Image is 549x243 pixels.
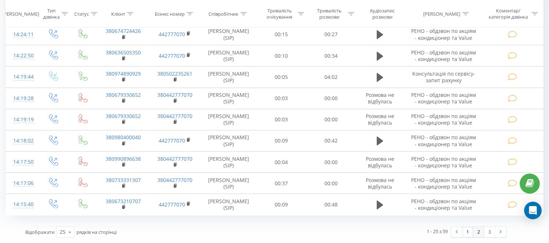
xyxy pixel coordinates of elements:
[256,152,306,173] td: 00:04
[306,45,356,67] td: 00:34
[201,109,256,130] td: [PERSON_NAME] (SIP)
[201,24,256,45] td: [PERSON_NAME] (SIP)
[313,8,346,20] div: Тривалість розмови
[106,49,141,56] a: 380636505350
[2,11,39,17] div: [PERSON_NAME]
[76,229,117,235] span: рядків на сторінці
[366,91,394,105] span: Розмова не відбулась
[427,228,448,235] div: 1 - 25 з 59
[404,109,484,130] td: РЕНО - обдзвон по акціям - кондиціонер та Value
[201,173,256,194] td: [PERSON_NAME] (SIP)
[111,11,125,17] div: Клієнт
[362,8,402,20] div: Аудіозапис розмови
[256,194,306,215] td: 00:09
[60,228,65,236] div: 25
[159,201,185,208] a: 442777070
[201,88,256,109] td: [PERSON_NAME] (SIP)
[155,11,185,17] div: Бізнес номер
[404,45,484,67] td: РЕНО - обдзвон по акціям - кондиціонер та Value
[306,67,356,88] td: 04:02
[473,227,484,237] a: 2
[256,173,306,194] td: 00:37
[201,67,256,88] td: [PERSON_NAME] (SIP)
[157,70,192,77] a: 380502235261
[366,155,394,169] span: Розмова не відбулась
[366,113,394,126] span: Розмова не відбулась
[157,91,192,98] a: 380442777070
[484,227,495,237] a: 3
[404,130,484,151] td: РЕНО - обдзвон по акціям - кондиціонер та Value
[13,91,30,106] div: 14:19:28
[13,70,30,84] div: 14:19:44
[159,137,185,144] a: 442777070
[366,176,394,190] span: Розмова не відбулась
[43,8,60,20] div: Тип дзвінка
[74,11,89,17] div: Статус
[13,176,30,190] div: 14:17:06
[208,11,238,17] div: Співробітник
[256,109,306,130] td: 00:03
[157,176,192,183] a: 380442777070
[157,113,192,119] a: 380442777070
[256,88,306,109] td: 00:03
[13,155,30,169] div: 14:17:50
[13,134,30,148] div: 14:18:02
[201,45,256,67] td: [PERSON_NAME] (SIP)
[306,173,356,194] td: 00:00
[201,194,256,215] td: [PERSON_NAME] (SIP)
[106,134,141,141] a: 380980400040
[306,24,356,45] td: 00:27
[404,88,484,109] td: РЕНО - обдзвон по акціям - кондиціонер та Value
[462,227,473,237] a: 1
[256,67,306,88] td: 00:05
[159,31,185,38] a: 442777070
[404,152,484,173] td: РЕНО - обдзвон по акціям - кондиціонер та Value
[306,109,356,130] td: 00:00
[106,70,141,77] a: 380974890929
[404,24,484,45] td: РЕНО - обдзвон по акціям - кондиціонер та Value
[263,8,296,20] div: Тривалість очікування
[404,194,484,215] td: РЕНО - обдзвон по акціям - кондиціонер та Value
[157,155,192,162] a: 380442777070
[106,91,141,98] a: 380679330652
[13,27,30,42] div: 14:24:11
[201,152,256,173] td: [PERSON_NAME] (SIP)
[306,88,356,109] td: 00:00
[306,152,356,173] td: 00:00
[256,130,306,151] td: 00:09
[256,24,306,45] td: 00:15
[25,229,54,235] span: Відображати
[106,27,141,34] a: 380674724426
[13,197,30,212] div: 14:15:40
[487,8,530,20] div: Коментар/категорія дзвінка
[306,194,356,215] td: 00:48
[404,67,484,88] td: Консультація по сервісу-запит рахунку
[201,130,256,151] td: [PERSON_NAME] (SIP)
[256,45,306,67] td: 00:10
[424,11,460,17] div: [PERSON_NAME]
[159,52,185,59] a: 442777070
[13,49,30,63] div: 14:22:50
[306,130,356,151] td: 00:42
[106,155,141,162] a: 380990896638
[106,198,141,205] a: 380673210707
[524,202,542,219] div: Open Intercom Messenger
[404,173,484,194] td: РЕНО - обдзвон по акціям - кондиціонер та Value
[106,113,141,119] a: 380679330652
[13,113,30,127] div: 14:19:19
[106,176,141,183] a: 380733331307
